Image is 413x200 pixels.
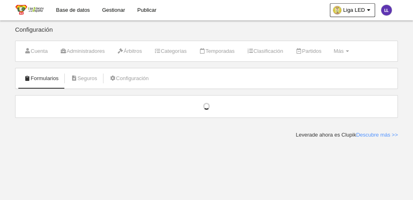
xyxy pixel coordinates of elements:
span: Más [334,48,344,54]
a: Liga LED [330,3,375,17]
a: Árbitros [112,45,146,57]
img: c2l6ZT0zMHgzMCZmcz05JnRleHQ9TEwmYmc9NWUzNWIx.png [381,5,392,15]
a: Clasificación [242,45,288,57]
a: Seguros [66,72,102,85]
a: Partidos [291,45,326,57]
img: Liga LED [15,5,44,15]
a: Cuenta [20,45,52,57]
a: Formularios [20,72,63,85]
div: Configuración [15,26,398,41]
a: Configuración [105,72,153,85]
a: Administradores [55,45,109,57]
a: Temporadas [194,45,239,57]
img: Oa3ElrZntIAI.30x30.jpg [333,6,341,14]
div: Leverade ahora es Clupik [296,131,398,139]
div: Cargando [24,103,389,110]
a: Más [329,45,354,57]
a: Descubre más >> [356,132,398,138]
span: Liga LED [343,6,365,14]
a: Categorías [149,45,191,57]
